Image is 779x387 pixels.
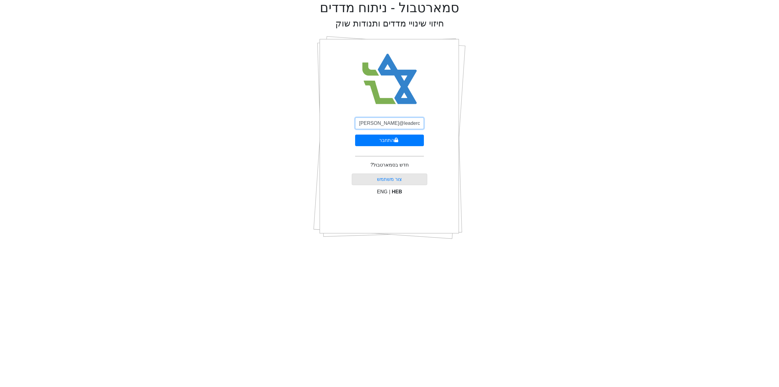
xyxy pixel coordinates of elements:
[355,118,424,129] input: אימייל
[377,189,388,194] span: ENG
[370,161,408,169] p: חדש בסמארטבול?
[335,18,444,29] h2: חיזוי שינויי מדדים ותנודות שוק
[392,189,402,194] span: HEB
[377,177,402,182] a: צור משתמש
[352,174,428,185] button: צור משתמש
[357,46,423,113] img: Smart Bull
[355,135,424,146] button: התחבר
[389,189,390,194] span: |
